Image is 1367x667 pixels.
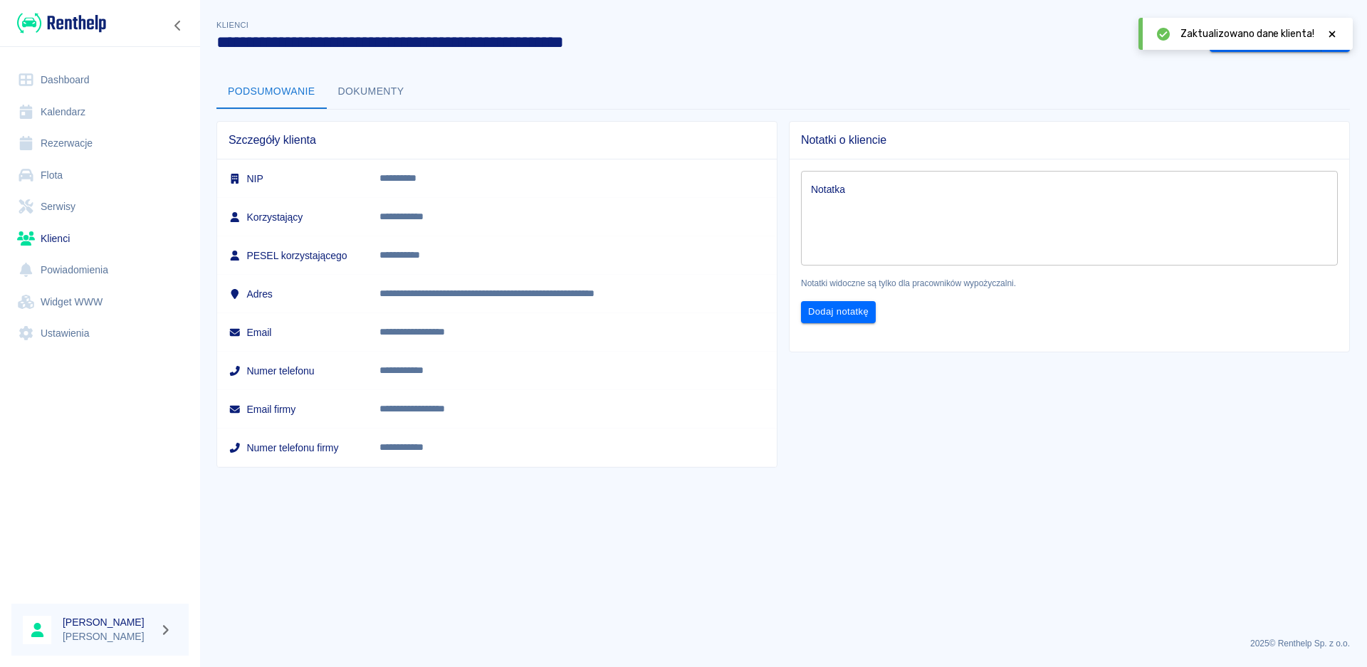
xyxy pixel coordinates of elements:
h6: [PERSON_NAME] [63,615,154,629]
a: Powiadomienia [11,254,189,286]
h6: Adres [229,287,357,301]
a: Rezerwacje [11,127,189,159]
h6: NIP [229,172,357,186]
button: Podsumowanie [216,75,327,109]
p: Notatki widoczne są tylko dla pracowników wypożyczalni. [801,277,1338,290]
button: Dokumenty [327,75,416,109]
a: Dashboard [11,64,189,96]
h6: PESEL korzystającego [229,248,357,263]
a: Serwisy [11,191,189,223]
p: [PERSON_NAME] [63,629,154,644]
a: Klienci [11,223,189,255]
a: Kalendarz [11,96,189,128]
a: Widget WWW [11,286,189,318]
h6: Email [229,325,357,340]
span: Klienci [216,21,248,29]
h6: Numer telefonu firmy [229,441,357,455]
button: Dodaj notatkę [801,301,876,323]
a: Flota [11,159,189,191]
h6: Numer telefonu [229,364,357,378]
button: Zwiń nawigację [167,16,189,35]
span: Zaktualizowano dane klienta! [1180,26,1314,41]
p: 2025 © Renthelp Sp. z o.o. [216,637,1350,650]
img: Renthelp logo [17,11,106,35]
h6: Korzystający [229,210,357,224]
a: Renthelp logo [11,11,106,35]
a: Ustawienia [11,317,189,350]
span: Notatki o kliencie [801,133,1338,147]
h6: Email firmy [229,402,357,416]
span: Szczegóły klienta [229,133,765,147]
